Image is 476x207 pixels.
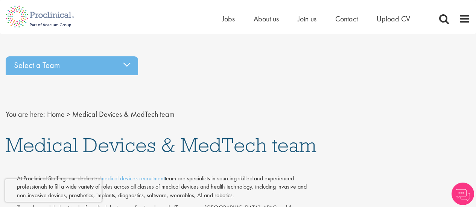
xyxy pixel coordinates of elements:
[100,174,165,182] a: medical devices recruitment
[6,56,138,75] div: Select a Team
[5,179,102,202] iframe: reCAPTCHA
[47,109,65,119] a: breadcrumb link
[335,14,358,24] a: Contact
[222,14,235,24] a: Jobs
[67,109,70,119] span: >
[377,14,410,24] a: Upload CV
[6,109,45,119] span: You are here:
[17,174,308,200] p: At Proclinical Staffing, our dedicated team are specialists in sourcing skilled and experienced p...
[72,109,175,119] span: Medical Devices & MedTech team
[254,14,279,24] a: About us
[452,183,474,205] img: Chatbot
[6,132,316,158] span: Medical Devices & MedTech team
[298,14,316,24] a: Join us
